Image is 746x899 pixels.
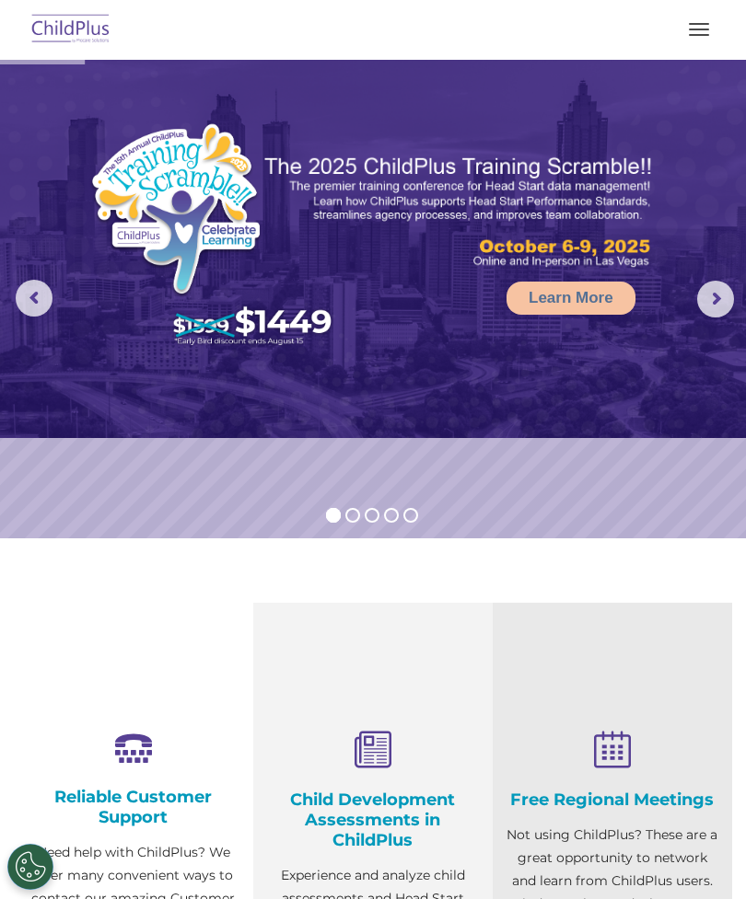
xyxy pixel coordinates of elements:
h4: Free Regional Meetings [507,790,718,810]
img: ChildPlus by Procare Solutions [28,8,114,52]
button: Cookies Settings [7,844,53,890]
a: Learn More [507,282,635,315]
iframe: Chat Widget [654,811,746,899]
h4: Reliable Customer Support [28,787,239,827]
h4: Child Development Assessments in ChildPlus [267,790,479,850]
